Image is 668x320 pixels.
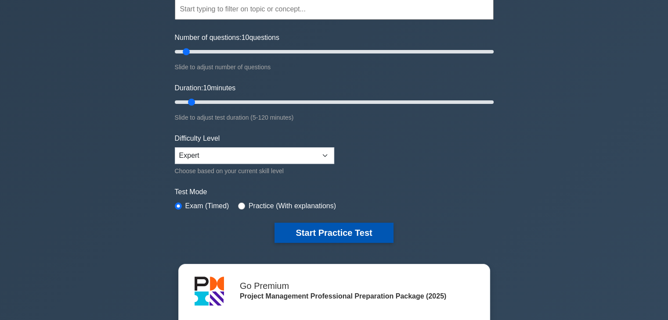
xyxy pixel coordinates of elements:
label: Exam (Timed) [185,201,229,211]
label: Test Mode [175,187,494,197]
label: Duration: minutes [175,83,236,93]
div: Slide to adjust test duration (5-120 minutes) [175,112,494,123]
label: Number of questions: questions [175,32,279,43]
div: Slide to adjust number of questions [175,62,494,72]
label: Practice (With explanations) [249,201,336,211]
label: Difficulty Level [175,133,220,144]
span: 10 [242,34,249,41]
button: Start Practice Test [274,223,393,243]
div: Choose based on your current skill level [175,166,334,176]
span: 10 [203,84,211,92]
